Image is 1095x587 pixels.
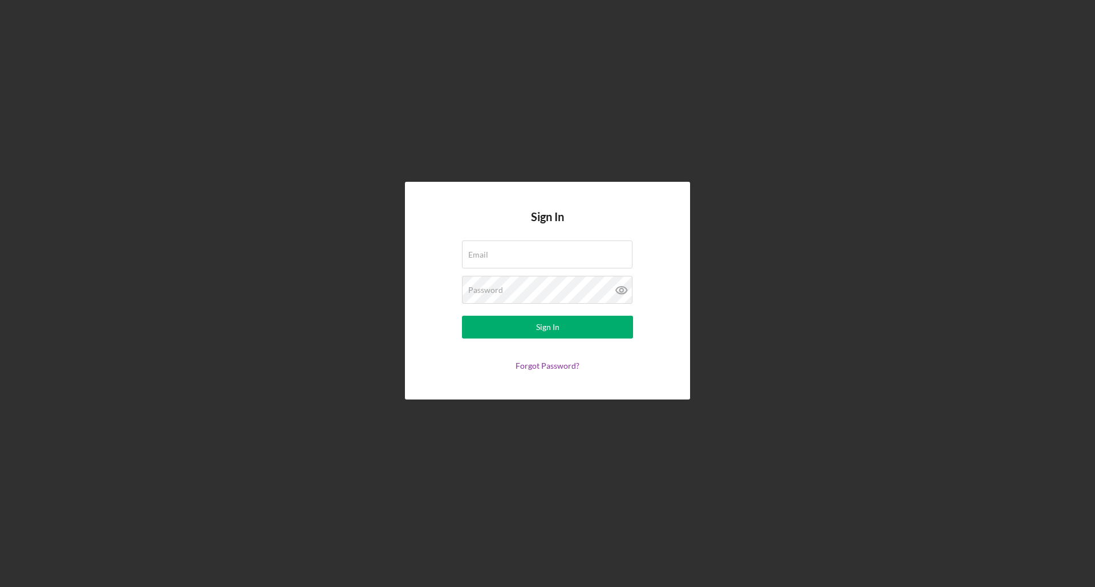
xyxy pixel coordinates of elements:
[516,361,579,370] a: Forgot Password?
[462,316,633,339] button: Sign In
[536,316,559,339] div: Sign In
[531,210,564,240] h4: Sign In
[468,286,503,295] label: Password
[468,250,488,259] label: Email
